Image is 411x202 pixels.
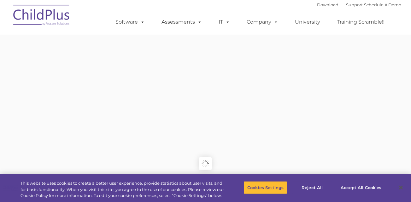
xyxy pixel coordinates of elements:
button: Accept All Cookies [337,181,385,194]
img: ChildPlus by Procare Solutions [10,0,73,32]
button: Close [394,181,408,194]
font: | [317,2,401,7]
a: Company [240,16,285,28]
div: This website uses cookies to create a better user experience, provide statistics about user visit... [21,180,226,199]
a: Schedule A Demo [364,2,401,7]
button: Reject All [292,181,332,194]
a: IT [212,16,236,28]
a: Assessments [155,16,208,28]
a: Training Scramble!! [331,16,391,28]
a: Support [346,2,363,7]
button: Cookies Settings [244,181,287,194]
a: University [289,16,326,28]
a: Download [317,2,338,7]
a: Software [109,16,151,28]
